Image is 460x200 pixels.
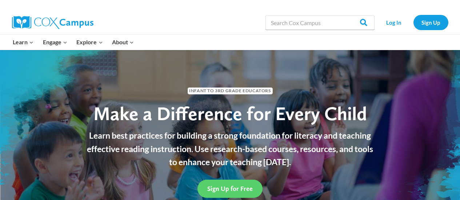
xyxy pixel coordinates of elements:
img: Cox Campus [12,16,93,29]
nav: Secondary Navigation [378,15,448,30]
span: Infant to 3rd Grade Educators [188,87,273,94]
span: Make a Difference for Every Child [93,102,367,125]
span: Sign Up for Free [207,185,253,192]
nav: Primary Navigation [8,34,139,50]
a: Log In [378,15,410,30]
a: Sign Up [413,15,448,30]
span: Engage [43,37,67,47]
input: Search Cox Campus [265,15,375,30]
a: Sign Up for Free [197,180,263,197]
p: Learn best practices for building a strong foundation for literacy and teaching effective reading... [83,129,377,169]
span: Learn [13,37,33,47]
span: About [112,37,134,47]
span: Explore [76,37,103,47]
